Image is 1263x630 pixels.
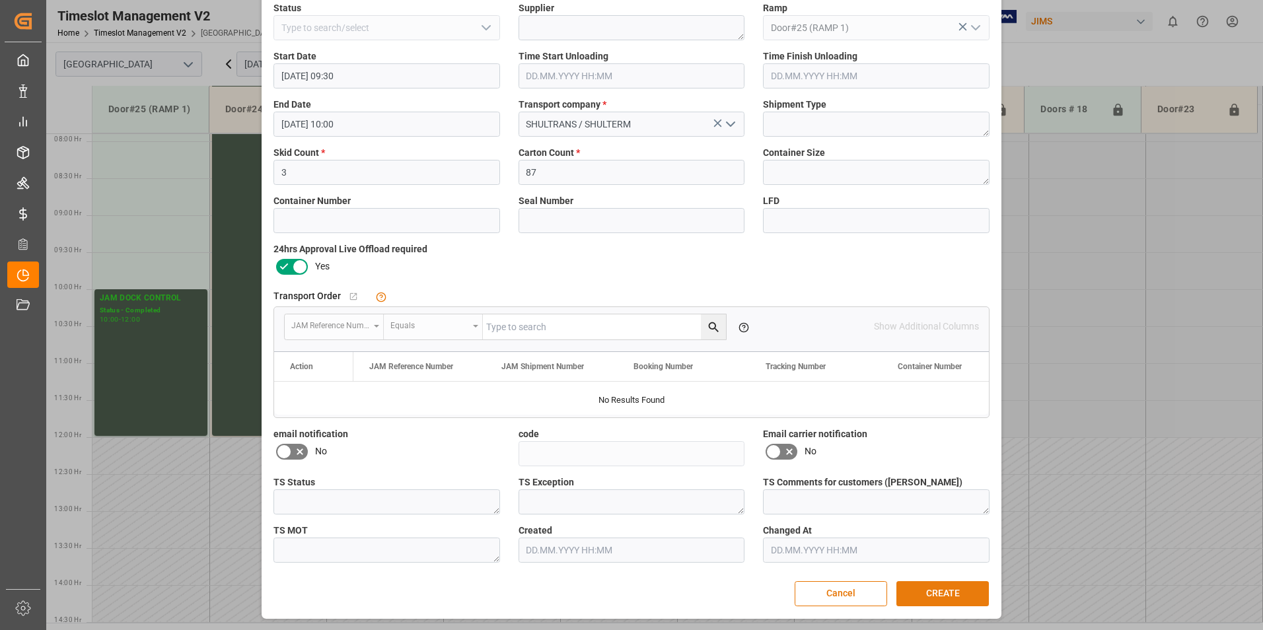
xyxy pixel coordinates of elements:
[763,475,962,489] span: TS Comments for customers ([PERSON_NAME])
[519,538,745,563] input: DD.MM.YYYY HH:MM
[763,427,867,441] span: Email carrier notification
[763,538,990,563] input: DD.MM.YYYY HH:MM
[720,114,740,135] button: open menu
[273,98,311,112] span: End Date
[763,1,787,15] span: Ramp
[763,146,825,160] span: Container Size
[273,1,301,15] span: Status
[273,194,351,208] span: Container Number
[519,475,574,489] span: TS Exception
[384,314,483,339] button: open menu
[519,146,580,160] span: Carton Count
[273,289,341,303] span: Transport Order
[763,63,990,88] input: DD.MM.YYYY HH:MM
[475,18,495,38] button: open menu
[805,444,816,458] span: No
[273,242,427,256] span: 24hrs Approval Live Offload required
[273,524,308,538] span: TS MOT
[519,427,539,441] span: code
[898,362,962,371] span: Container Number
[763,194,779,208] span: LFD
[763,524,812,538] span: Changed At
[273,63,500,88] input: DD.MM.YYYY HH:MM
[315,260,330,273] span: Yes
[633,362,693,371] span: Booking Number
[285,314,384,339] button: open menu
[390,316,468,332] div: Equals
[964,18,984,38] button: open menu
[896,581,989,606] button: CREATE
[273,112,500,137] input: DD.MM.YYYY HH:MM
[519,98,606,112] span: Transport company
[273,427,348,441] span: email notification
[273,475,315,489] span: TS Status
[290,362,313,371] div: Action
[519,50,608,63] span: Time Start Unloading
[315,444,327,458] span: No
[273,50,316,63] span: Start Date
[519,194,573,208] span: Seal Number
[766,362,826,371] span: Tracking Number
[519,63,745,88] input: DD.MM.YYYY HH:MM
[519,1,554,15] span: Supplier
[291,316,369,332] div: JAM Reference Number
[701,314,726,339] button: search button
[763,98,826,112] span: Shipment Type
[369,362,453,371] span: JAM Reference Number
[273,15,500,40] input: Type to search/select
[763,15,990,40] input: Type to search/select
[483,314,726,339] input: Type to search
[501,362,584,371] span: JAM Shipment Number
[273,146,325,160] span: Skid Count
[519,524,552,538] span: Created
[795,581,887,606] button: Cancel
[763,50,857,63] span: Time Finish Unloading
